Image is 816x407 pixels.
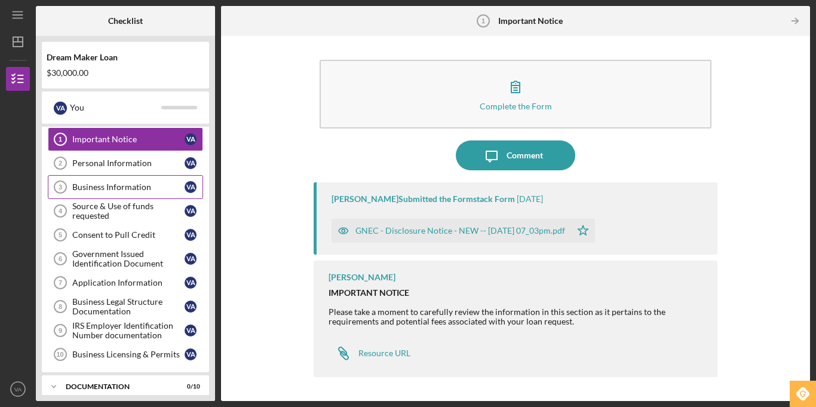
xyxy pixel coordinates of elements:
[72,134,185,144] div: Important Notice
[48,295,203,319] a: 8Business Legal Structure DocumentationVA
[70,97,161,118] div: You
[507,140,543,170] div: Comment
[59,303,62,310] tspan: 8
[179,383,200,390] div: 0 / 10
[517,194,543,204] time: 2025-09-25 23:04
[185,181,197,193] div: V A
[48,271,203,295] a: 7Application InformationVA
[6,377,30,401] button: VA
[48,127,203,151] a: 1Important NoticeVA
[72,230,185,240] div: Consent to Pull Credit
[185,253,197,265] div: V A
[59,207,63,215] tspan: 4
[185,229,197,241] div: V A
[56,351,63,358] tspan: 10
[47,68,204,78] div: $30,000.00
[59,231,62,238] tspan: 5
[185,348,197,360] div: V A
[54,102,67,115] div: V A
[48,223,203,247] a: 5Consent to Pull CreditVA
[72,182,185,192] div: Business Information
[480,102,552,111] div: Complete the Form
[72,201,185,221] div: Source & Use of funds requested
[14,386,22,393] text: VA
[48,247,203,271] a: 6Government Issued Identification DocumentVA
[59,327,62,334] tspan: 9
[59,160,62,167] tspan: 2
[47,53,204,62] div: Dream Maker Loan
[185,133,197,145] div: V A
[320,60,711,128] button: Complete the Form
[72,278,185,287] div: Application Information
[72,158,185,168] div: Personal Information
[48,175,203,199] a: 3Business InformationVA
[59,183,62,191] tspan: 3
[48,342,203,366] a: 10Business Licensing & PermitsVA
[48,319,203,342] a: 9IRS Employer Identification Number documentationVA
[72,350,185,359] div: Business Licensing & Permits
[59,255,62,262] tspan: 6
[332,219,595,243] button: GNEC - Disclosure Notice - NEW -- [DATE] 07_03pm.pdf
[329,341,410,365] a: Resource URL
[185,157,197,169] div: V A
[355,226,565,235] div: GNEC - Disclosure Notice - NEW -- [DATE] 07_03pm.pdf
[48,151,203,175] a: 2Personal InformationVA
[72,321,185,340] div: IRS Employer Identification Number documentation
[456,140,575,170] button: Comment
[185,301,197,313] div: V A
[329,273,395,282] div: [PERSON_NAME]
[48,199,203,223] a: 4Source & Use of funds requestedVA
[185,277,197,289] div: V A
[59,279,62,286] tspan: 7
[108,16,143,26] b: Checklist
[66,383,170,390] div: Documentation
[332,194,515,204] div: [PERSON_NAME] Submitted the Formstack Form
[498,16,563,26] b: Important Notice
[329,287,409,298] strong: IMPORTANT NOTICE
[72,249,185,268] div: Government Issued Identification Document
[59,136,62,143] tspan: 1
[185,205,197,217] div: V A
[185,325,197,336] div: V A
[72,297,185,316] div: Business Legal Structure Documentation
[329,288,705,326] div: Please take a moment to carefully review the information in this section as it pertains to the re...
[358,348,410,358] div: Resource URL
[481,17,485,25] tspan: 1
